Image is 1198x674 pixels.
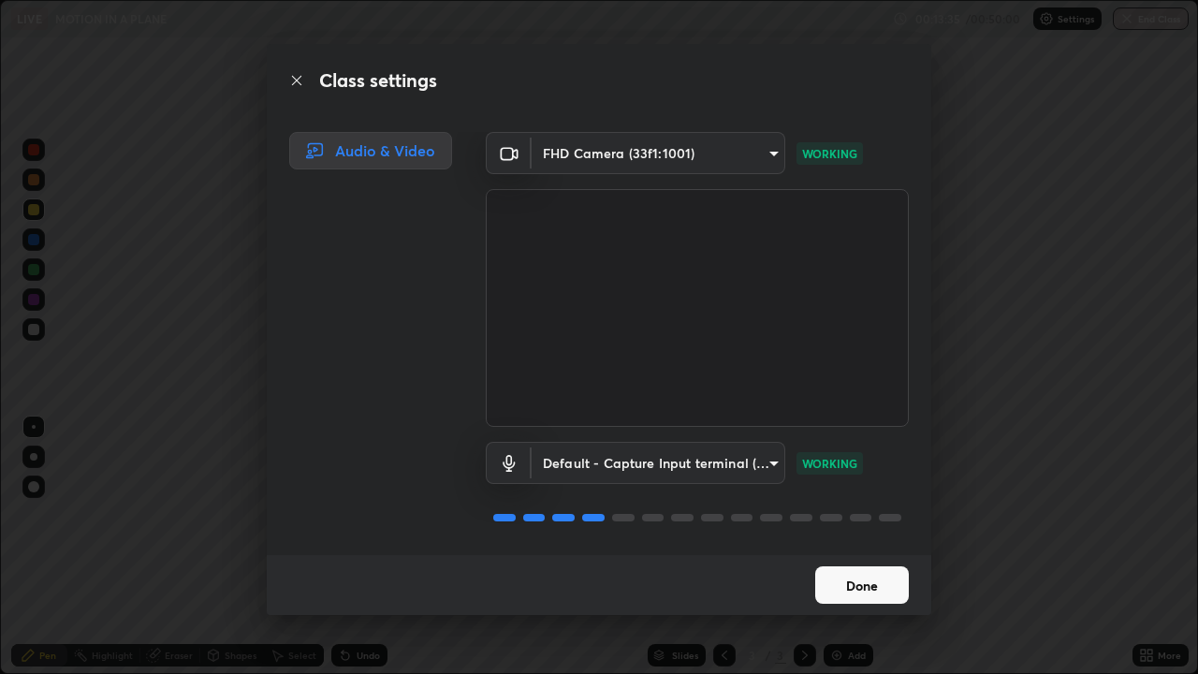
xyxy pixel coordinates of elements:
p: WORKING [802,455,857,472]
button: Done [815,566,909,604]
p: WORKING [802,145,857,162]
div: FHD Camera (33f1:1001) [532,132,785,174]
div: FHD Camera (33f1:1001) [532,442,785,484]
h2: Class settings [319,66,437,95]
div: Audio & Video [289,132,452,169]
